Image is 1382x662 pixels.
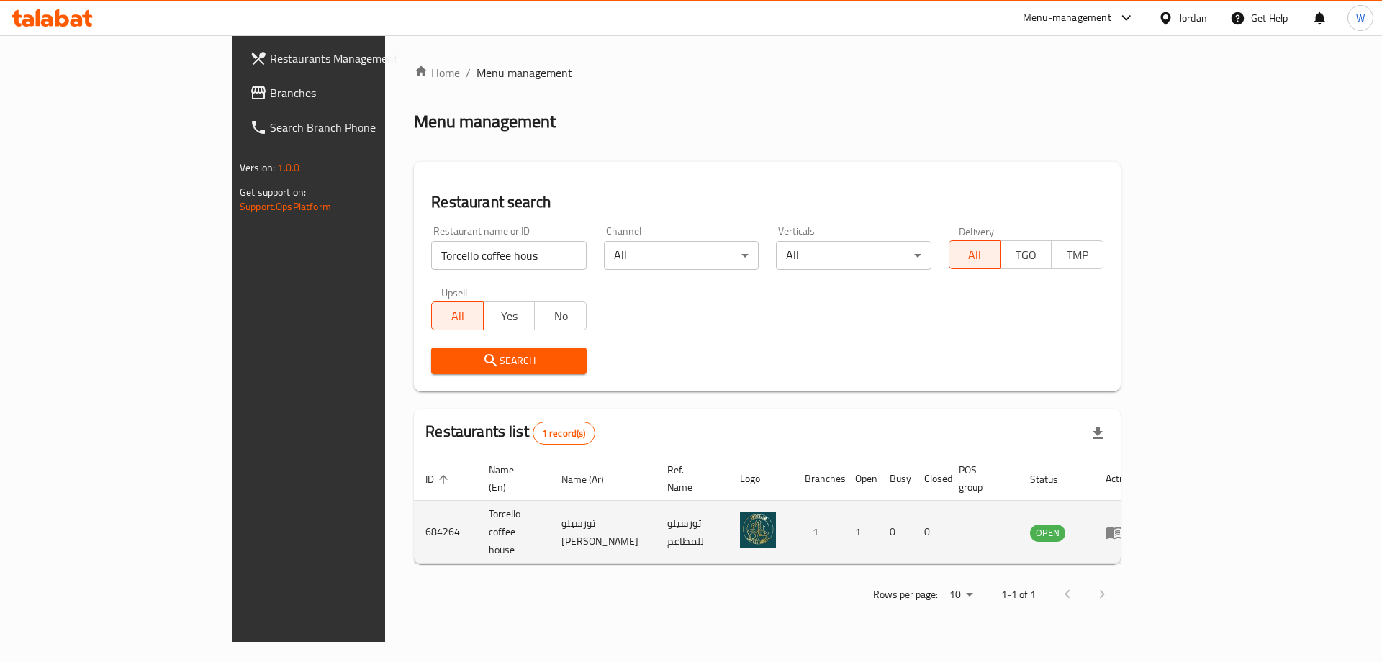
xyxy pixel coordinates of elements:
[431,241,586,270] input: Search for restaurant name or ID..
[959,226,995,236] label: Delivery
[238,76,464,110] a: Branches
[913,501,947,564] td: 0
[240,197,331,216] a: Support.OpsPlatform
[238,41,464,76] a: Restaurants Management
[1057,245,1097,266] span: TMP
[955,245,995,266] span: All
[913,457,947,501] th: Closed
[270,119,452,136] span: Search Branch Phone
[483,301,535,330] button: Yes
[414,64,1121,81] nav: breadcrumb
[793,501,844,564] td: 1
[740,512,776,548] img: Torcello coffee house
[656,501,728,564] td: تورسيلو للمطاعم
[561,471,623,488] span: Name (Ar)
[873,586,938,604] p: Rows per page:
[844,501,878,564] td: 1
[944,584,978,606] div: Rows per page:
[1006,245,1046,266] span: TGO
[1080,416,1115,450] div: Export file
[541,306,580,327] span: No
[844,457,878,501] th: Open
[489,306,529,327] span: Yes
[550,501,656,564] td: تورسيلو [PERSON_NAME]
[277,158,299,177] span: 1.0.0
[477,64,572,81] span: Menu management
[1051,240,1103,269] button: TMP
[1001,586,1036,604] p: 1-1 of 1
[1179,10,1207,26] div: Jordan
[604,241,759,270] div: All
[431,301,483,330] button: All
[441,287,468,297] label: Upsell
[431,191,1103,213] h2: Restaurant search
[438,306,477,327] span: All
[240,158,275,177] span: Version:
[878,501,913,564] td: 0
[270,50,452,67] span: Restaurants Management
[1094,457,1144,501] th: Action
[489,461,533,496] span: Name (En)
[240,183,306,201] span: Get support on:
[1000,240,1052,269] button: TGO
[534,301,586,330] button: No
[1030,525,1065,542] div: OPEN
[466,64,471,81] li: /
[728,457,793,501] th: Logo
[667,461,711,496] span: Ref. Name
[238,110,464,145] a: Search Branch Phone
[425,471,453,488] span: ID
[425,421,595,445] h2: Restaurants list
[1023,9,1111,27] div: Menu-management
[776,241,931,270] div: All
[533,422,595,445] div: Total records count
[1030,471,1077,488] span: Status
[414,110,556,133] h2: Menu management
[959,461,1001,496] span: POS group
[270,84,452,101] span: Branches
[949,240,1001,269] button: All
[431,348,586,374] button: Search
[414,457,1144,564] table: enhanced table
[443,352,574,370] span: Search
[793,457,844,501] th: Branches
[533,427,595,440] span: 1 record(s)
[878,457,913,501] th: Busy
[1356,10,1365,26] span: W
[1030,525,1065,541] span: OPEN
[477,501,550,564] td: Torcello coffee house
